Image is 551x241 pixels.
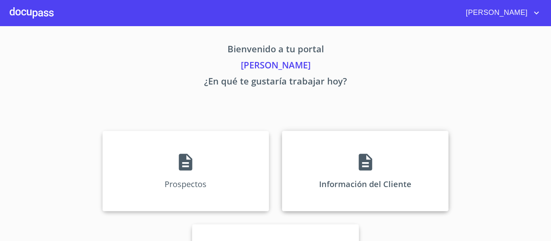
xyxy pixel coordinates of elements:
[27,58,524,74] p: [PERSON_NAME]
[27,74,524,91] p: ¿En qué te gustaría trabajar hoy?
[460,6,541,19] button: account of current user
[319,179,411,190] p: Información del Cliente
[27,42,524,58] p: Bienvenido a tu portal
[165,179,207,190] p: Prospectos
[460,6,532,19] span: [PERSON_NAME]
